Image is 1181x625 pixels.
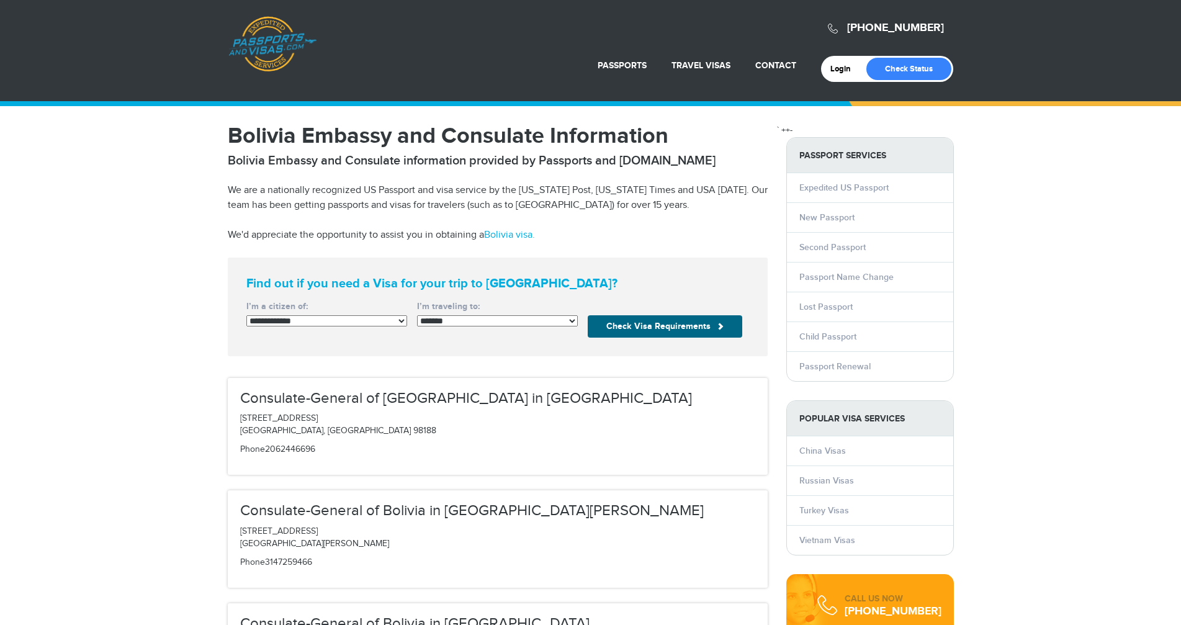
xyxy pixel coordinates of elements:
[240,444,755,456] p: 2062446696
[671,60,730,71] a: Travel Visas
[845,593,941,605] div: CALL US NOW
[484,229,535,241] a: Bolivia visa.
[799,446,846,456] a: China Visas
[799,212,855,223] a: New Passport
[799,475,854,486] a: Russian Visas
[799,535,855,546] a: Vietnam Visas
[799,505,849,516] a: Turkey Visas
[240,557,265,567] span: Phone
[755,60,796,71] a: Contact
[847,21,944,35] a: [PHONE_NUMBER]
[830,64,860,74] a: Login
[240,503,755,519] h3: Consulate-General of Bolivia in [GEOGRAPHIC_DATA][PERSON_NAME]
[799,361,871,372] a: Passport Renewal
[799,242,866,253] a: Second Passport
[845,605,941,618] div: [PHONE_NUMBER]
[799,272,894,282] a: Passport Name Change
[240,413,755,438] p: [STREET_ADDRESS] [GEOGRAPHIC_DATA], [GEOGRAPHIC_DATA] 98188
[228,125,768,147] h1: Bolivia Embassy and Consulate Information
[246,300,407,313] label: I’m a citizen of:
[228,228,768,243] p: We'd appreciate the opportunity to assist you in obtaining a
[588,315,742,338] button: Check Visa Requirements
[598,60,647,71] a: Passports
[228,153,768,168] h2: Bolivia Embassy and Consulate information provided by Passports and [DOMAIN_NAME]
[228,16,317,72] a: Passports & [DOMAIN_NAME]
[240,526,755,551] p: [STREET_ADDRESS] [GEOGRAPHIC_DATA][PERSON_NAME]
[787,138,953,173] strong: PASSPORT SERVICES
[799,331,856,342] a: Child Passport
[240,444,265,454] span: Phone
[228,183,768,213] p: We are a nationally recognized US Passport and visa service by the [US_STATE] Post, [US_STATE] Ti...
[240,557,755,569] p: 3147259466
[866,58,951,80] a: Check Status
[417,300,578,313] label: I’m traveling to:
[799,302,853,312] a: Lost Passport
[246,276,749,291] strong: Find out if you need a Visa for your trip to [GEOGRAPHIC_DATA]?
[240,390,755,407] h3: Consulate-General of [GEOGRAPHIC_DATA] in [GEOGRAPHIC_DATA]
[787,401,953,436] strong: Popular Visa Services
[799,182,889,193] a: Expedited US Passport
